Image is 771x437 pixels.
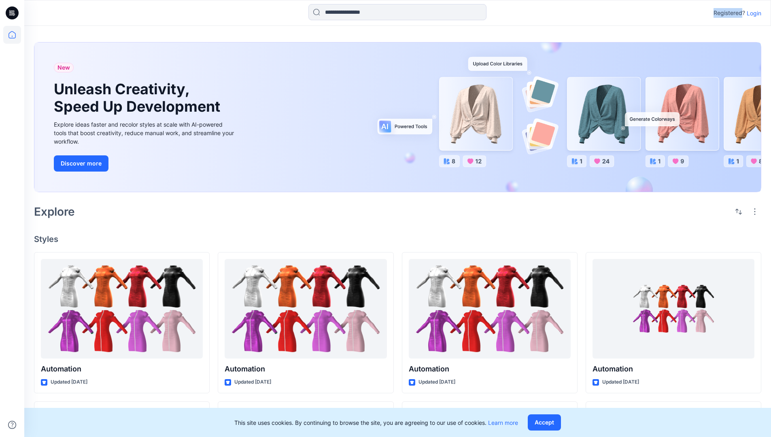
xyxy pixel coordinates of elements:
p: Automation [409,363,571,375]
p: Automation [225,363,387,375]
h4: Styles [34,234,761,244]
a: Automation [225,259,387,359]
a: Discover more [54,155,236,172]
p: Updated [DATE] [234,378,271,386]
p: Updated [DATE] [418,378,455,386]
button: Discover more [54,155,108,172]
div: Explore ideas faster and recolor styles at scale with AI-powered tools that boost creativity, red... [54,120,236,146]
h1: Unleash Creativity, Speed Up Development [54,81,224,115]
p: Updated [DATE] [51,378,87,386]
p: This site uses cookies. By continuing to browse the site, you are agreeing to our use of cookies. [234,418,518,427]
button: Accept [528,414,561,431]
p: Automation [593,363,754,375]
a: Automation [409,259,571,359]
a: Learn more [488,419,518,426]
p: Automation [41,363,203,375]
a: Automation [41,259,203,359]
span: New [57,63,70,72]
p: Registered? [714,8,745,18]
h2: Explore [34,205,75,218]
p: Login [747,9,761,17]
a: Automation [593,259,754,359]
p: Updated [DATE] [602,378,639,386]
